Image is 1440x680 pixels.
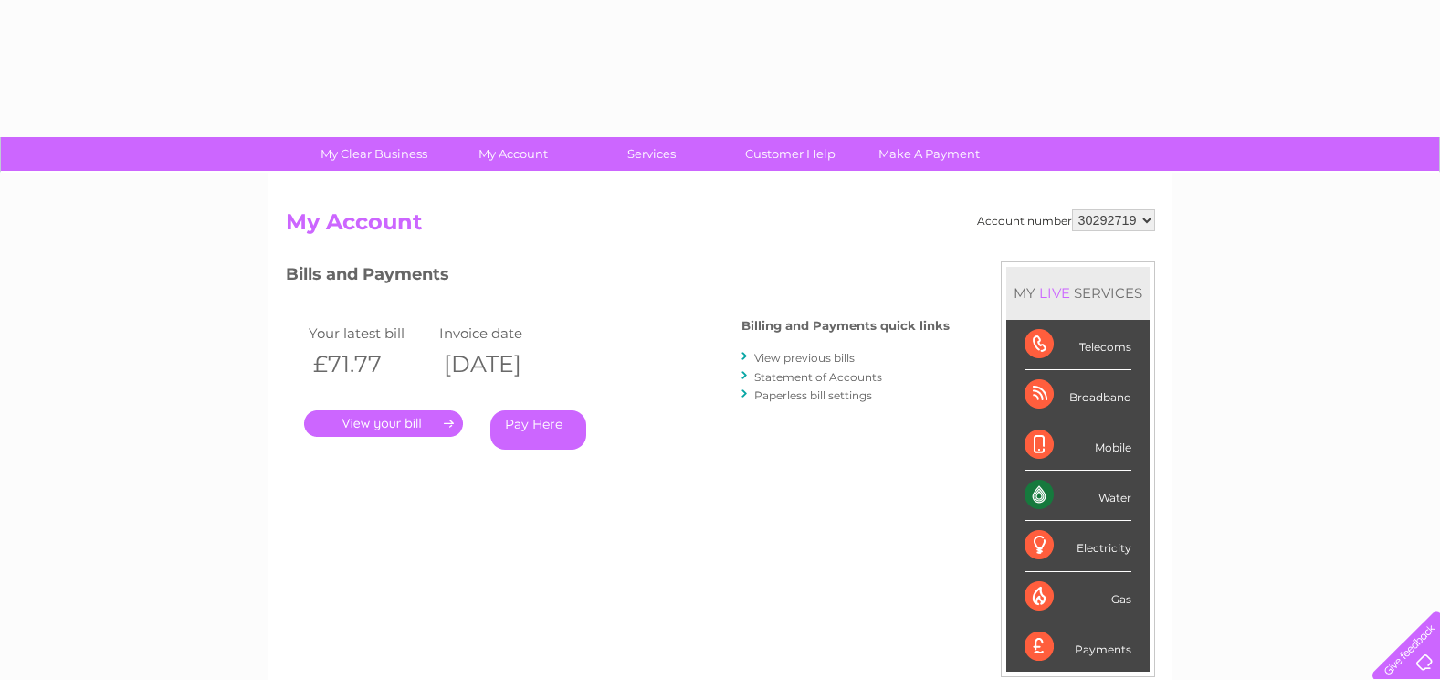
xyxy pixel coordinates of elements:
[576,137,727,171] a: Services
[1025,420,1131,471] div: Mobile
[1025,370,1131,420] div: Broadband
[435,321,566,345] td: Invoice date
[435,345,566,383] th: [DATE]
[754,351,855,365] a: View previous bills
[715,137,866,171] a: Customer Help
[286,261,950,293] h3: Bills and Payments
[1025,572,1131,622] div: Gas
[754,388,872,402] a: Paperless bill settings
[1025,622,1131,672] div: Payments
[977,209,1155,231] div: Account number
[437,137,588,171] a: My Account
[304,345,436,383] th: £71.77
[1025,320,1131,370] div: Telecoms
[1025,521,1131,571] div: Electricity
[490,410,586,450] a: Pay Here
[304,410,463,437] a: .
[299,137,449,171] a: My Clear Business
[854,137,1004,171] a: Make A Payment
[1035,284,1074,302] div: LIVE
[741,319,950,333] h4: Billing and Payments quick links
[304,321,436,345] td: Your latest bill
[286,209,1155,244] h2: My Account
[1006,267,1150,319] div: MY SERVICES
[754,370,882,384] a: Statement of Accounts
[1025,471,1131,521] div: Water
